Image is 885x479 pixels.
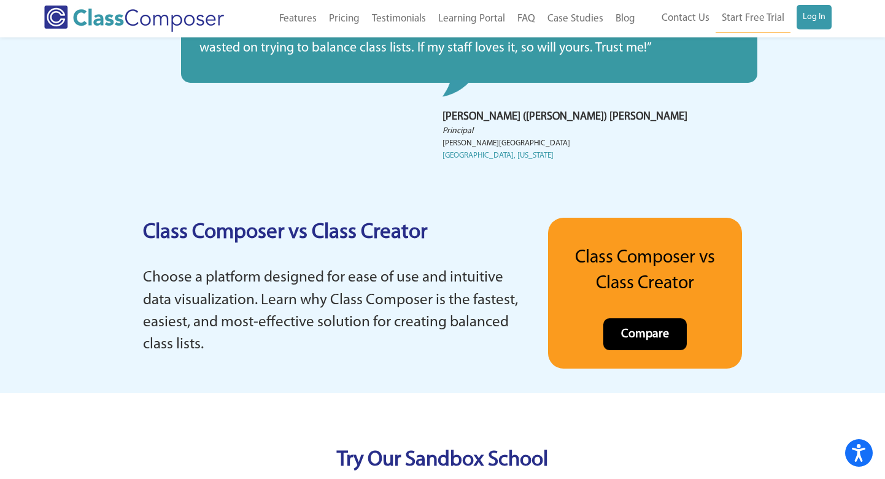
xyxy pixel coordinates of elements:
[442,126,473,136] em: Principal
[143,218,524,249] p: Class Composer vs Class Creator
[253,6,642,33] nav: Header Menu
[641,5,831,33] nav: Header Menu
[541,6,609,33] a: Case Studies
[44,6,224,32] img: Class Composer
[199,19,739,58] p: “Class Composer is a game changer! No more colored index cards, post it notes and hours wasted on...
[603,318,687,350] a: Compare
[323,6,366,33] a: Pricing
[143,267,524,356] p: Choose a platform designed for ease of use and intuitive data visualization. Learn why Class Comp...
[442,80,471,97] img: class composer
[621,328,669,340] span: Compare
[273,6,323,33] a: Features
[655,5,716,32] a: Contact Us
[511,6,541,33] a: FAQ
[432,6,511,33] a: Learning Portal
[129,445,756,477] p: Try Our Sandbox School
[797,5,832,29] a: Log In
[442,151,554,159] span: [GEOGRAPHIC_DATA], [US_STATE]
[442,112,687,123] strong: [PERSON_NAME] ([PERSON_NAME]) [PERSON_NAME]
[575,245,715,297] h2: Class Composer vs Class Creator
[716,5,790,33] a: Start Free Trial
[609,6,641,33] a: Blog
[366,6,432,33] a: Testimonials
[442,139,570,147] span: [PERSON_NAME][GEOGRAPHIC_DATA]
